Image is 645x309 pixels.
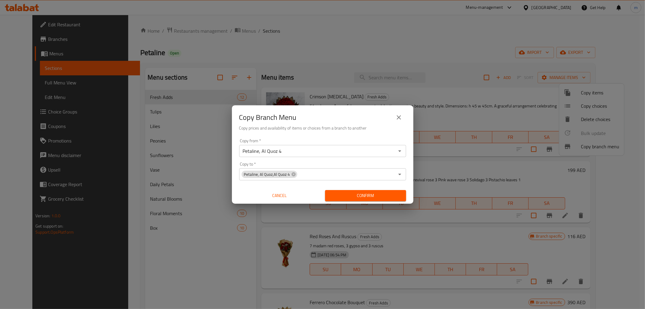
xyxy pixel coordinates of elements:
[239,125,406,131] h6: Copy prices and availability of items or choices from a branch to another
[325,190,406,201] button: Confirm
[396,147,404,155] button: Open
[239,190,320,201] button: Cancel
[392,110,406,125] button: close
[242,172,292,177] span: Petaline, Al Quoz,Al Quoz 4
[242,171,297,178] div: Petaline, Al Quoz,Al Quoz 4
[330,192,401,199] span: Confirm
[242,192,318,199] span: Cancel
[396,170,404,179] button: Open
[239,113,297,122] h2: Copy Branch Menu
